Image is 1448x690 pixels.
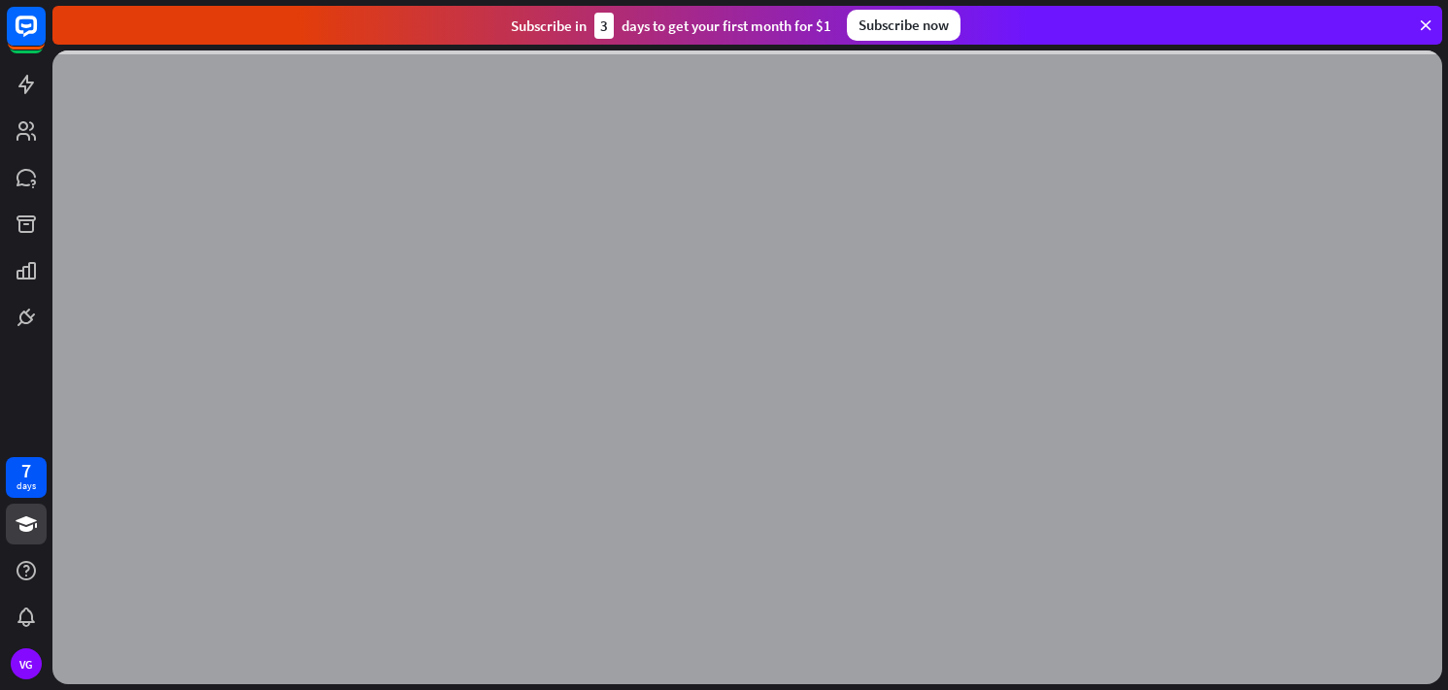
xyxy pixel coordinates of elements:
[21,462,31,479] div: 7
[17,479,36,493] div: days
[511,13,831,39] div: Subscribe in days to get your first month for $1
[6,457,47,498] a: 7 days
[594,13,614,39] div: 3
[847,10,960,41] div: Subscribe now
[11,648,42,679] div: VG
